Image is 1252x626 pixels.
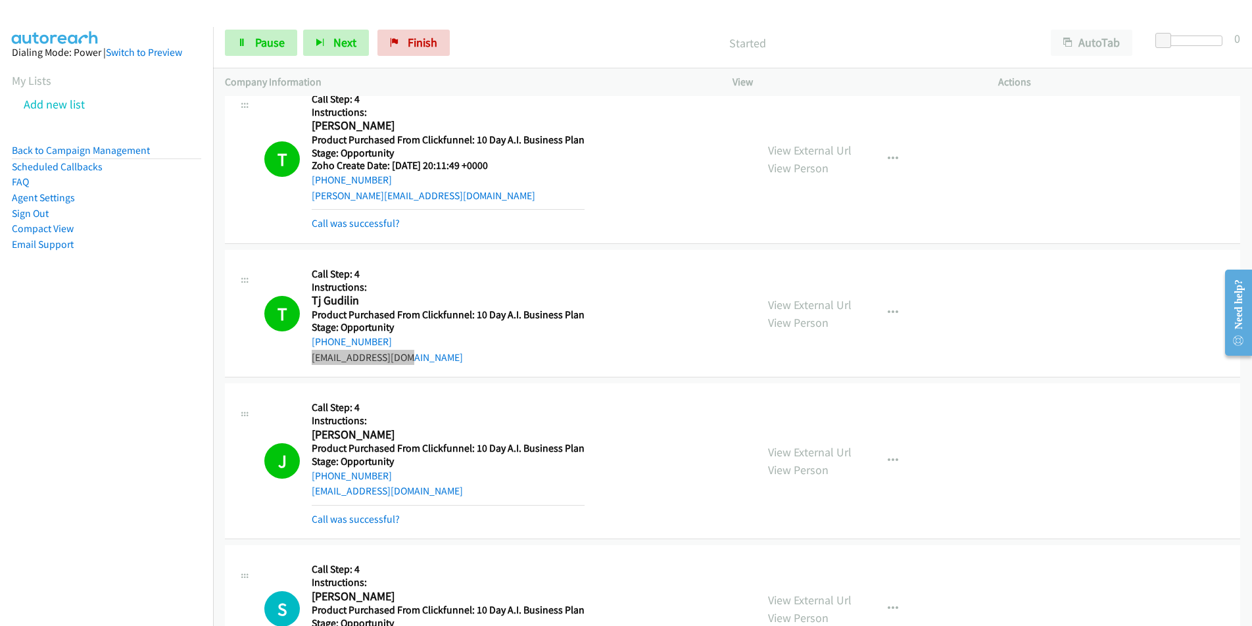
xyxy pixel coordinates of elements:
[12,207,49,220] a: Sign Out
[303,30,369,56] button: Next
[1234,30,1240,47] div: 0
[312,335,392,348] a: [PHONE_NUMBER]
[1214,260,1252,365] iframe: Resource Center
[264,443,300,479] h1: J
[768,592,852,608] a: View External Url
[106,46,182,59] a: Switch to Preview
[408,35,437,50] span: Finish
[312,401,585,414] h5: Call Step: 4
[264,141,300,177] h1: T
[24,97,85,112] a: Add new list
[225,30,297,56] a: Pause
[312,442,585,455] h5: Product Purchased From Clickfunnel: 10 Day A.I. Business Plan
[312,604,585,617] h5: Product Purchased From Clickfunnel: 10 Day A.I. Business Plan
[312,563,585,576] h5: Call Step: 4
[12,73,51,88] a: My Lists
[768,462,829,477] a: View Person
[255,35,285,50] span: Pause
[768,315,829,330] a: View Person
[312,159,585,172] h5: Zoho Create Date: [DATE] 20:11:49 +0000
[333,35,356,50] span: Next
[312,189,535,202] a: [PERSON_NAME][EMAIL_ADDRESS][DOMAIN_NAME]
[312,414,585,427] h5: Instructions:
[468,34,1027,52] p: Started
[312,268,585,281] h5: Call Step: 4
[312,217,400,229] a: Call was successful?
[264,296,300,331] h1: T
[12,222,74,235] a: Compact View
[312,576,585,589] h5: Instructions:
[312,147,585,160] h5: Stage: Opportunity
[12,144,150,156] a: Back to Campaign Management
[12,160,103,173] a: Scheduled Callbacks
[312,469,392,482] a: [PHONE_NUMBER]
[12,176,29,188] a: FAQ
[312,133,585,147] h5: Product Purchased From Clickfunnel: 10 Day A.I. Business Plan
[312,321,585,334] h5: Stage: Opportunity
[312,281,585,294] h5: Instructions:
[312,118,580,133] h2: [PERSON_NAME]
[312,513,400,525] a: Call was successful?
[733,74,975,90] p: View
[768,143,852,158] a: View External Url
[12,45,201,60] div: Dialing Mode: Power |
[1162,36,1222,46] div: Delay between calls (in seconds)
[768,610,829,625] a: View Person
[312,174,392,186] a: [PHONE_NUMBER]
[12,191,75,204] a: Agent Settings
[225,74,709,90] p: Company Information
[312,427,580,443] h2: [PERSON_NAME]
[312,455,585,468] h5: Stage: Opportunity
[312,351,463,364] a: [EMAIL_ADDRESS][DOMAIN_NAME]
[768,160,829,176] a: View Person
[12,238,74,251] a: Email Support
[377,30,450,56] a: Finish
[312,485,463,497] a: [EMAIL_ADDRESS][DOMAIN_NAME]
[312,106,585,119] h5: Instructions:
[312,93,585,106] h5: Call Step: 4
[768,445,852,460] a: View External Url
[312,308,585,322] h5: Product Purchased From Clickfunnel: 10 Day A.I. Business Plan
[1051,30,1132,56] button: AutoTab
[768,297,852,312] a: View External Url
[312,589,580,604] h2: [PERSON_NAME]
[998,74,1240,90] p: Actions
[312,293,580,308] h2: Tj Gudilin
